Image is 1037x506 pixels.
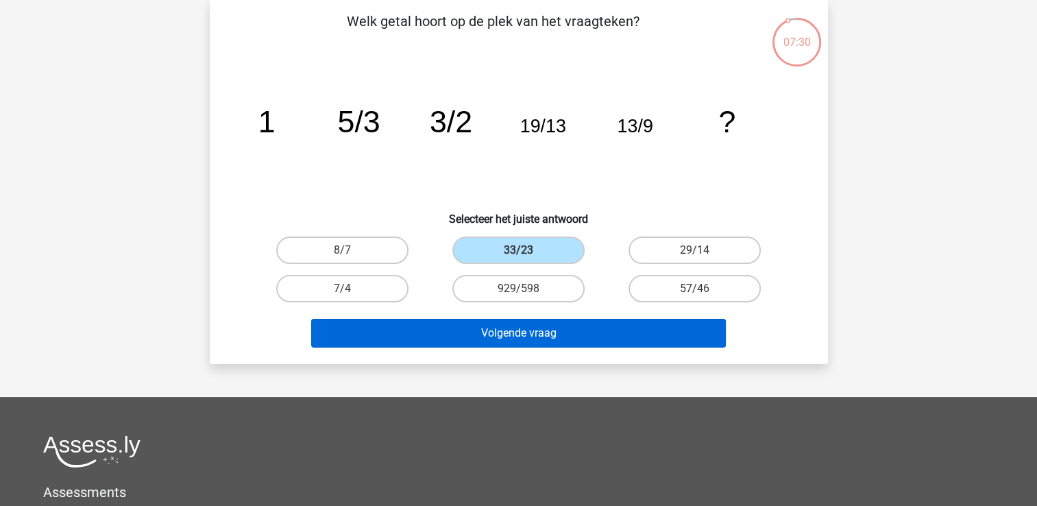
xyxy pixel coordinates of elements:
[718,104,735,138] tspan: ?
[429,104,472,138] tspan: 3/2
[43,435,141,468] img: Assessly logo
[232,202,806,226] h6: Selecteer het juiste antwoord
[258,104,275,138] tspan: 1
[629,275,761,302] label: 57/46
[520,116,565,136] tspan: 19/13
[617,116,652,136] tspan: 13/9
[771,16,822,51] div: 07:30
[629,237,761,264] label: 29/14
[43,484,994,501] h5: Assessments
[452,275,585,302] label: 929/598
[311,319,726,348] button: Volgende vraag
[337,104,380,138] tspan: 5/3
[276,237,408,264] label: 8/7
[276,275,408,302] label: 7/4
[452,237,585,264] label: 33/23
[232,11,755,52] p: Welk getal hoort op de plek van het vraagteken?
